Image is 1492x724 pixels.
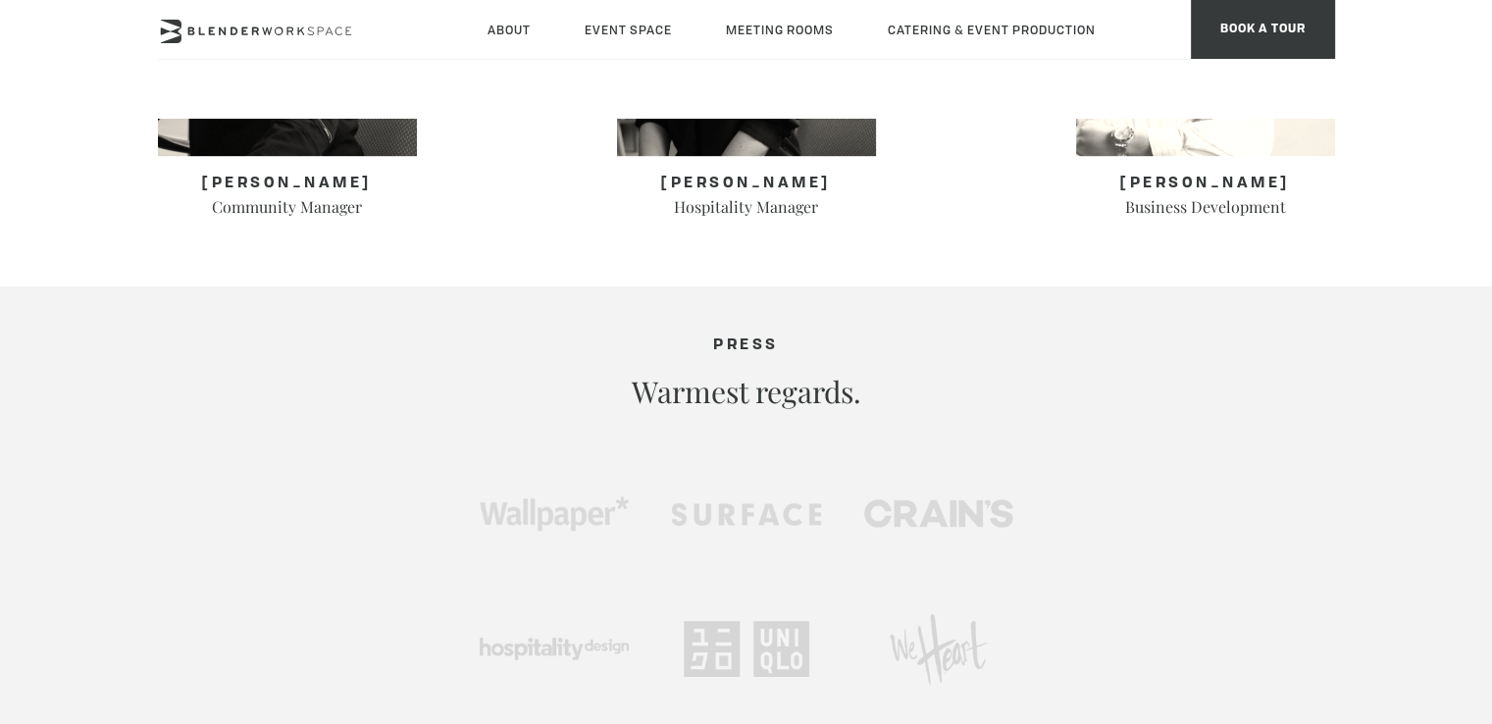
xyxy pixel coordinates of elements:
[501,374,992,409] h2: Warmest regards.
[617,198,876,216] h4: Hospitality Manager
[480,613,629,685] img: Go to press post
[1076,198,1335,216] h4: Business Development
[864,612,1013,685] img: Go to press post
[158,176,417,192] h3: [PERSON_NAME]
[713,338,779,353] span: PRESS
[864,478,1013,549] img: Go to press post
[1394,630,1492,724] iframe: Chat Widget
[1076,176,1335,192] h3: [PERSON_NAME]
[480,478,629,549] img: Go to press post
[158,198,417,216] h4: Community Manager
[672,613,821,685] img: Go to press post
[672,478,821,549] img: Go to press post
[617,176,876,192] h3: [PERSON_NAME]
